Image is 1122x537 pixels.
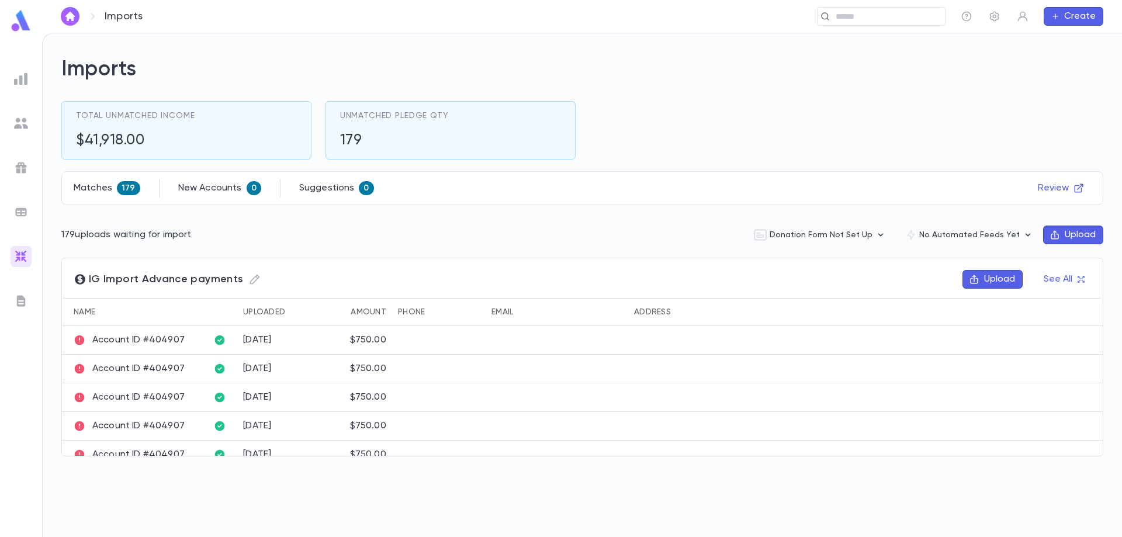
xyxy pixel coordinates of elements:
button: Review [1031,179,1091,198]
span: 0 [359,183,373,193]
div: Email [491,298,513,326]
p: Account ID #404907 [74,334,185,346]
button: Donation Form Not Set Up [744,224,896,246]
div: Address [634,298,671,326]
button: Upload [1043,226,1103,244]
div: Phone [392,298,486,326]
div: 8/15/2025 [243,449,272,460]
div: $750.00 [350,363,386,375]
h5: $41,918.00 [76,132,195,150]
img: home_white.a664292cf8c1dea59945f0da9f25487c.svg [63,12,77,21]
img: logo [9,9,33,32]
div: 8/15/2025 [243,363,272,375]
button: Upload [962,270,1023,289]
p: 179 uploads waiting for import [61,229,192,241]
img: campaigns_grey.99e729a5f7ee94e3726e6486bddda8f1.svg [14,161,28,175]
p: Account ID #404907 [74,392,185,403]
div: 8/15/2025 [243,334,272,346]
p: Account ID #404907 [74,363,185,375]
img: imports_gradient.a72c8319815fb0872a7f9c3309a0627a.svg [14,250,28,264]
button: No Automated Feeds Yet [896,224,1043,246]
img: students_grey.60c7aba0da46da39d6d829b817ac14fc.svg [14,116,28,130]
span: IG Import Advance payments [74,270,264,289]
span: 179 [117,183,140,193]
div: $750.00 [350,334,386,346]
div: Uploaded [243,298,285,326]
div: 8/15/2025 [243,392,272,403]
p: Matches [74,182,112,194]
h2: Imports [61,57,1103,82]
p: New Accounts [178,182,242,194]
div: Address [628,298,833,326]
div: Phone [398,298,425,326]
div: 8/15/2025 [243,420,272,432]
div: $750.00 [350,420,386,432]
div: Name [62,298,208,326]
div: Uploaded [237,298,325,326]
div: Amount [325,298,392,326]
div: Name [74,298,95,326]
div: $750.00 [350,449,386,460]
div: Amount [351,298,386,326]
p: Imports [105,10,143,23]
span: 0 [247,183,261,193]
button: Create [1044,7,1103,26]
img: batches_grey.339ca447c9d9533ef1741baa751efc33.svg [14,205,28,219]
span: Total Unmatched Income [76,111,195,120]
h5: 179 [340,132,449,150]
img: letters_grey.7941b92b52307dd3b8a917253454ce1c.svg [14,294,28,308]
p: Suggestions [299,182,355,194]
button: See All [1037,270,1091,289]
span: Unmatched Pledge Qty [340,111,449,120]
div: Email [486,298,628,326]
img: reports_grey.c525e4749d1bce6a11f5fe2a8de1b229.svg [14,72,28,86]
p: Account ID #404907 [74,449,185,460]
div: $750.00 [350,392,386,403]
p: Account ID #404907 [74,420,185,432]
